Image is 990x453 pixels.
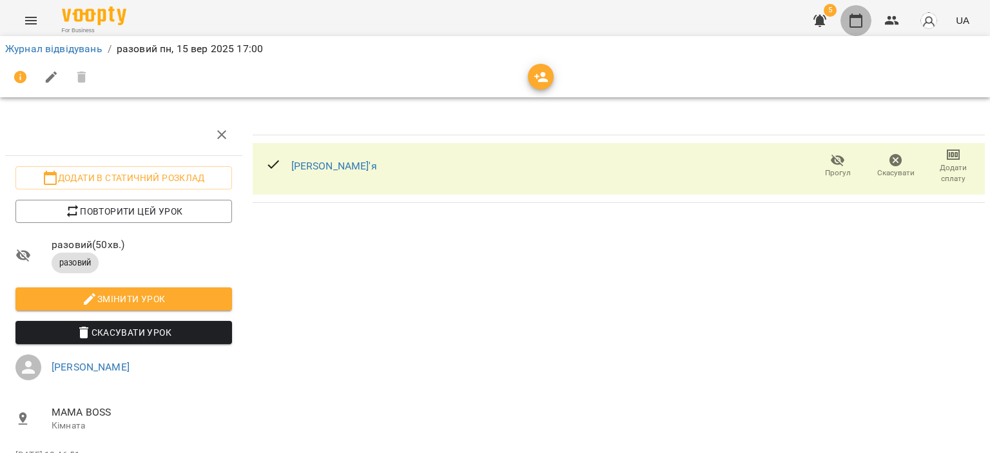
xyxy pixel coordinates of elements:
[291,160,377,172] a: [PERSON_NAME]'я
[117,41,263,57] p: разовий пн, 15 вер 2025 17:00
[920,12,938,30] img: avatar_s.png
[956,14,969,27] span: UA
[15,166,232,189] button: Додати в статичний розклад
[52,419,232,432] p: Кімната
[5,41,985,57] nav: breadcrumb
[951,8,975,32] button: UA
[825,168,851,178] span: Прогул
[26,170,222,186] span: Додати в статичний розклад
[62,26,126,35] span: For Business
[62,6,126,25] img: Voopty Logo
[932,162,975,184] span: Додати сплату
[15,5,46,36] button: Menu
[809,148,867,184] button: Прогул
[15,200,232,223] button: Повторити цей урок
[26,204,222,219] span: Повторити цей урок
[52,237,232,253] span: разовий ( 50 хв. )
[52,405,232,420] span: MAMA BOSS
[108,41,112,57] li: /
[15,287,232,311] button: Змінити урок
[867,148,925,184] button: Скасувати
[26,325,222,340] span: Скасувати Урок
[52,361,130,373] a: [PERSON_NAME]
[5,43,102,55] a: Журнал відвідувань
[15,321,232,344] button: Скасувати Урок
[52,257,99,269] span: разовий
[877,168,915,178] span: Скасувати
[26,291,222,307] span: Змінити урок
[924,148,982,184] button: Додати сплату
[824,4,837,17] span: 5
